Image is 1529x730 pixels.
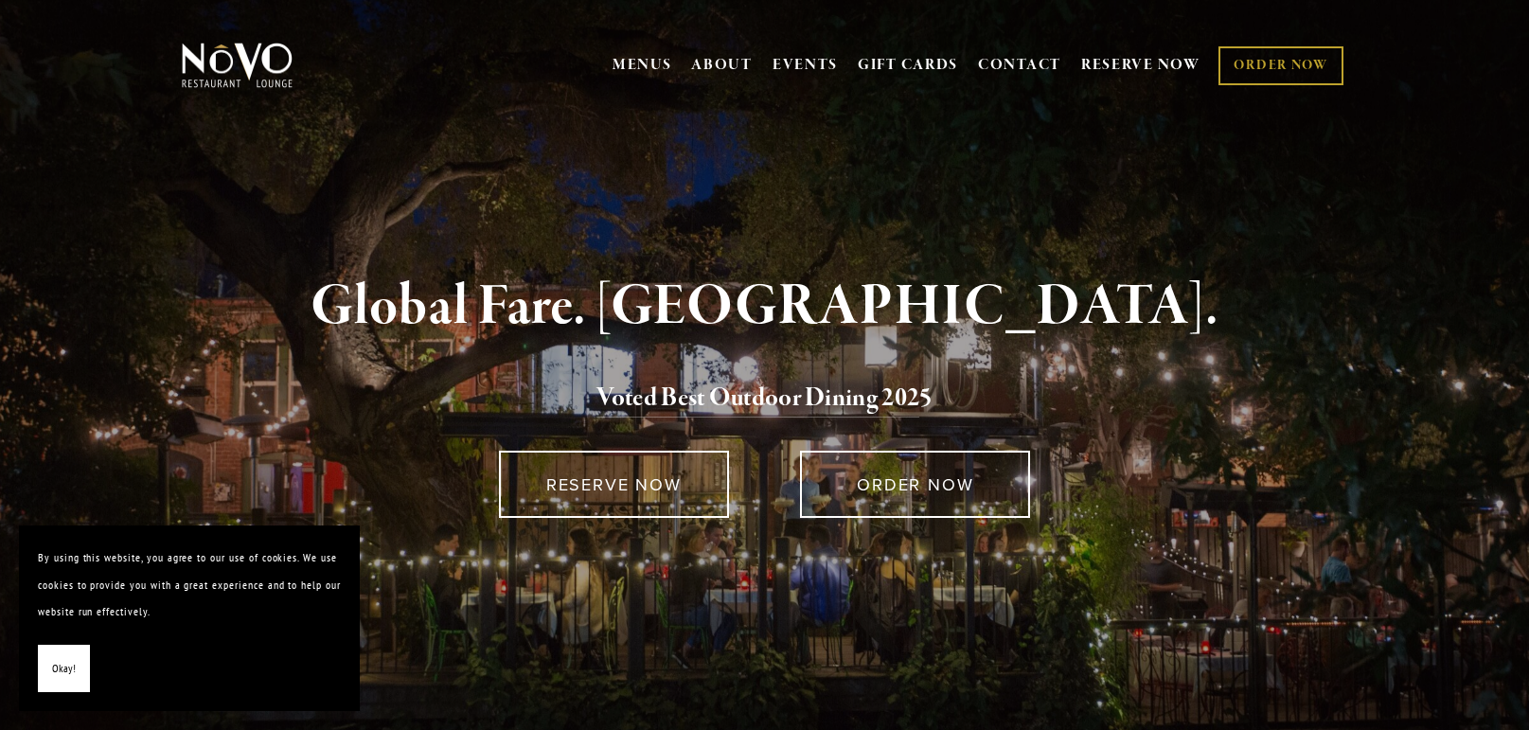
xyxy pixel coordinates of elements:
[773,56,838,75] a: EVENTS
[311,271,1218,343] strong: Global Fare. [GEOGRAPHIC_DATA].
[858,47,958,83] a: GIFT CARDS
[800,451,1030,518] a: ORDER NOW
[38,544,341,626] p: By using this website, you agree to our use of cookies. We use cookies to provide you with a grea...
[499,451,729,518] a: RESERVE NOW
[978,47,1061,83] a: CONTACT
[596,382,919,418] a: Voted Best Outdoor Dining 202
[613,56,672,75] a: MENUS
[691,56,753,75] a: ABOUT
[1081,47,1200,83] a: RESERVE NOW
[38,645,90,693] button: Okay!
[213,379,1317,418] h2: 5
[1218,46,1342,85] a: ORDER NOW
[19,525,360,711] section: Cookie banner
[52,655,76,683] span: Okay!
[178,42,296,89] img: Novo Restaurant &amp; Lounge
